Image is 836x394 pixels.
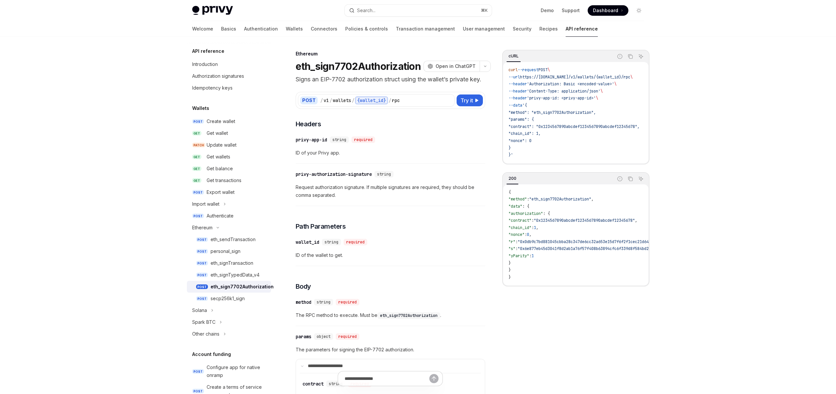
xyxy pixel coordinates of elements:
h5: Account funding [192,350,231,358]
span: string [325,239,338,245]
div: eth_signTypedData_v4 [211,271,260,279]
span: ID of your Privy app. [296,149,485,157]
span: POST [196,249,208,254]
span: } [508,267,511,273]
div: personal_sign [211,247,240,255]
a: Introduction [187,58,271,70]
span: Path Parameters [296,222,346,231]
span: --header [508,95,527,101]
div: POST [300,96,318,104]
div: Get balance [207,165,233,173]
span: } [508,275,511,280]
span: : { [522,204,529,209]
span: POST [196,296,208,301]
span: "contract" [508,218,531,223]
span: ⌘ K [481,8,488,13]
span: "method": "eth_sign7702Authorization", [508,110,596,115]
span: , [635,218,637,223]
span: : [529,253,531,259]
span: object [317,334,330,339]
span: : [527,197,529,202]
a: Wallets [286,21,303,37]
span: "r" [508,239,515,244]
div: Ethereum [192,224,213,232]
h5: API reference [192,47,224,55]
button: Toggle dark mode [634,5,644,16]
div: Authorization signatures [192,72,244,80]
span: string [377,172,391,177]
div: Update wallet [207,141,237,149]
a: POSTeth_sign7702Authorization [187,281,271,293]
div: / [320,97,323,104]
span: "chain_id": 1, [508,131,541,136]
a: Basics [221,21,236,37]
div: params [296,333,311,340]
div: / [352,97,354,104]
span: "params": { [508,117,534,122]
span: POST [196,273,208,278]
span: \ [614,81,617,87]
span: : [531,218,534,223]
div: Spark BTC [192,318,215,326]
a: POSTeth_signTransaction [187,257,271,269]
span: POST [192,190,204,195]
span: POST [192,369,204,374]
a: Authentication [244,21,278,37]
span: { [508,190,511,195]
span: GET [192,178,201,183]
span: "contract": "0x1234567890abcdef1234567890abcdef12345678", [508,124,640,129]
div: Search... [357,7,375,14]
a: POSTeth_sendTransaction [187,234,271,245]
a: Support [562,7,580,14]
span: "yParity" [508,253,529,259]
span: \ [600,89,603,94]
a: GETGet wallet [187,127,271,139]
span: Body [296,282,311,291]
a: Demo [541,7,554,14]
div: rpc [392,97,400,104]
span: --request [518,67,538,73]
span: "s" [508,246,515,251]
a: POSTExport wallet [187,186,271,198]
button: Open in ChatGPT [423,61,480,72]
div: {wallet_id} [355,96,388,104]
img: light logo [192,6,233,15]
span: --url [508,74,520,80]
span: 1 [531,253,534,259]
input: Ask a question... [345,371,429,386]
div: / [329,97,332,104]
div: Solana [192,306,207,314]
a: POSTConfigure app for native onramp [187,362,271,381]
div: wallets [333,97,351,104]
a: POSTCreate wallet [187,115,271,127]
div: v1 [324,97,329,104]
span: Open in ChatGPT [436,63,476,70]
a: Transaction management [396,21,455,37]
span: "0x1234567890abcdef1234567890abcdef12345678" [534,218,635,223]
div: Other chains [192,330,219,338]
button: Copy the contents from the code block [626,175,635,183]
a: GETGet wallets [187,151,271,163]
div: eth_sendTransaction [211,236,256,243]
div: privy-authorization-signature [296,171,372,177]
div: Import wallet [192,200,219,208]
div: required [336,299,359,305]
div: Get wallets [207,153,230,161]
span: ID of the wallet to get. [296,251,485,259]
span: --header [508,89,527,94]
span: 'Authorization: Basic <encoded-value>' [527,81,614,87]
button: Copy the contents from the code block [626,52,635,61]
span: POST [196,284,208,289]
span: } [508,145,511,151]
div: Export wallet [207,188,235,196]
a: POSTeth_signTypedData_v4 [187,269,271,281]
a: Security [513,21,531,37]
a: Policies & controls [345,21,388,37]
span: : [515,239,518,244]
span: "nonce": 0 [508,138,531,143]
span: \ [630,74,633,80]
span: GET [192,166,201,171]
button: Send message [429,374,439,383]
div: Ethereum [296,51,485,57]
code: eth_sign7702Authorization [377,312,440,319]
